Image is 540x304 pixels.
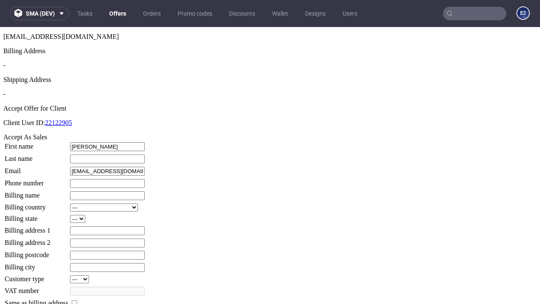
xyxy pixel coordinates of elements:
td: Billing address 2 [4,211,69,221]
td: Email [4,139,69,149]
a: Orders [138,7,166,20]
td: VAT number [4,259,69,269]
td: Billing name [4,164,69,174]
span: sma (dev) [26,11,55,16]
a: Designs [300,7,331,20]
span: - [3,35,5,42]
div: Billing Address [3,20,537,28]
a: Discounts [224,7,260,20]
td: Phone number [4,152,69,161]
a: Offers [104,7,131,20]
a: Wallet [267,7,293,20]
td: Billing state [4,187,69,196]
td: Last name [4,127,69,137]
div: Accept As Sales [3,106,537,114]
div: Shipping Address [3,49,537,57]
td: Billing city [4,236,69,245]
a: Promo codes [173,7,217,20]
td: Same as billing address [4,271,69,281]
p: Client User ID: [3,92,537,100]
a: Users [337,7,362,20]
figcaption: e2 [517,7,529,19]
div: Accept Offer for Client [3,78,537,85]
span: - [3,63,5,71]
td: Billing country [4,176,69,185]
a: 22122905 [45,92,72,99]
span: [EMAIL_ADDRESS][DOMAIN_NAME] [3,6,119,13]
a: Tasks [72,7,97,20]
td: Customer type [4,248,69,257]
td: First name [4,115,69,125]
td: Billing address 1 [4,199,69,209]
td: Billing postcode [4,223,69,233]
button: sma (dev) [10,7,69,20]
